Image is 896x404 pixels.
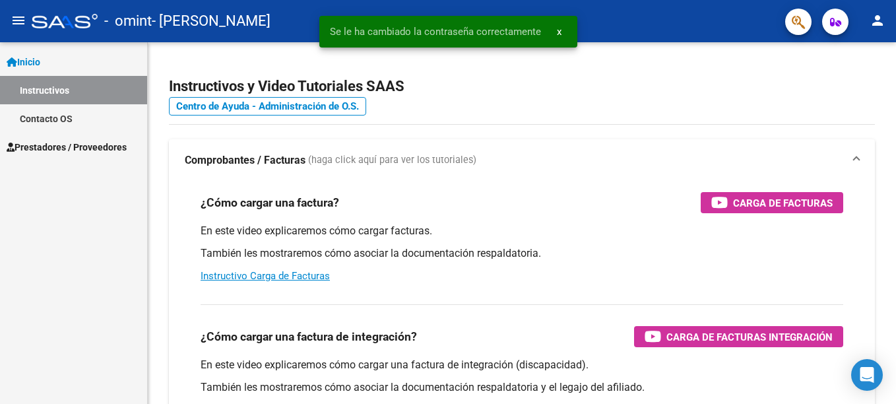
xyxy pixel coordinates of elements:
[201,224,843,238] p: En este video explicaremos cómo cargar facturas.
[733,195,833,211] span: Carga de Facturas
[152,7,271,36] span: - [PERSON_NAME]
[308,153,476,168] span: (haga click aquí para ver los tutoriales)
[7,140,127,154] span: Prestadores / Proveedores
[201,270,330,282] a: Instructivo Carga de Facturas
[201,380,843,395] p: También les mostraremos cómo asociar la documentación respaldatoria y el legajo del afiliado.
[634,326,843,347] button: Carga de Facturas Integración
[7,55,40,69] span: Inicio
[701,192,843,213] button: Carga de Facturas
[851,359,883,391] div: Open Intercom Messenger
[201,358,843,372] p: En este video explicaremos cómo cargar una factura de integración (discapacidad).
[169,139,875,182] mat-expansion-panel-header: Comprobantes / Facturas (haga click aquí para ver los tutoriales)
[870,13,885,28] mat-icon: person
[201,246,843,261] p: También les mostraremos cómo asociar la documentación respaldatoria.
[546,20,572,44] button: x
[104,7,152,36] span: - omint
[201,327,417,346] h3: ¿Cómo cargar una factura de integración?
[169,74,875,99] h2: Instructivos y Video Tutoriales SAAS
[169,97,366,116] a: Centro de Ayuda - Administración de O.S.
[666,329,833,345] span: Carga de Facturas Integración
[557,26,561,38] span: x
[330,25,541,38] span: Se le ha cambiado la contraseña correctamente
[11,13,26,28] mat-icon: menu
[201,193,339,212] h3: ¿Cómo cargar una factura?
[185,153,305,168] strong: Comprobantes / Facturas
